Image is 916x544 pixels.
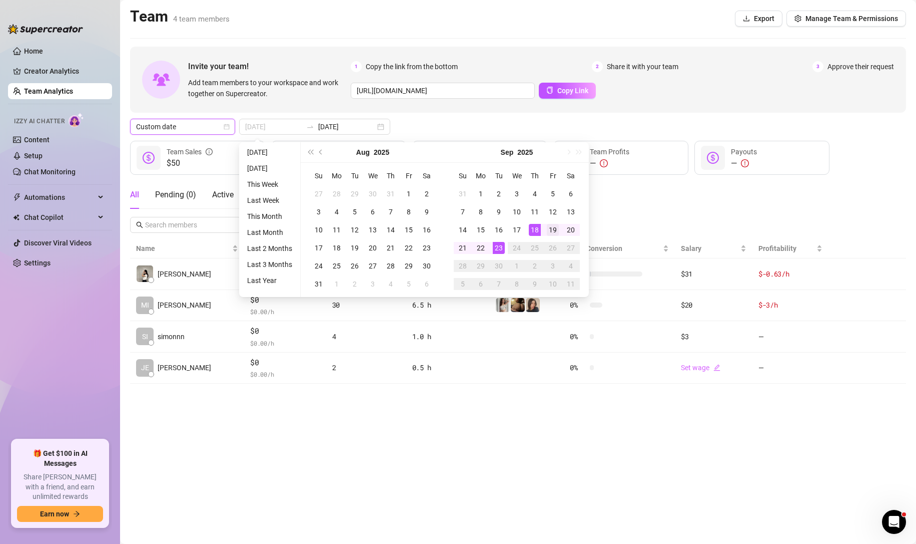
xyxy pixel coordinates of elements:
td: 2025-08-12 [346,221,364,239]
span: $0 [250,294,320,306]
div: 13 [565,206,577,218]
span: swap-right [306,123,314,131]
span: Earn now [40,510,69,518]
div: 22 [475,242,487,254]
th: Fr [400,167,418,185]
span: 3 [812,61,823,72]
span: [PERSON_NAME] [158,362,211,373]
th: Sa [418,167,436,185]
span: Profitability [758,244,796,252]
td: 2025-09-16 [490,221,508,239]
td: 2025-08-06 [364,203,382,221]
th: Mo [472,167,490,185]
td: 2025-10-10 [544,275,562,293]
div: 9 [529,278,541,290]
div: 1 [475,188,487,200]
td: — [752,353,828,384]
td: 2025-08-08 [400,203,418,221]
td: 2025-09-12 [544,203,562,221]
div: 22 [403,242,415,254]
button: Choose a month [356,142,370,162]
td: 2025-08-05 [346,203,364,221]
div: 12 [547,206,559,218]
div: 7 [385,206,397,218]
span: Salary [681,244,701,252]
span: arrow-right [73,510,80,517]
div: 10 [313,224,325,236]
th: Tu [490,167,508,185]
span: dollar-circle [707,152,719,164]
span: Export [754,15,774,23]
div: 26 [547,242,559,254]
td: 2025-09-21 [454,239,472,257]
td: 2025-09-25 [526,239,544,257]
div: 18 [529,224,541,236]
div: 2 [349,278,361,290]
td: 2025-09-03 [364,275,382,293]
td: 2025-07-27 [310,185,328,203]
div: 11 [565,278,577,290]
div: 24 [313,260,325,272]
th: Name [130,239,244,258]
span: calendar [224,124,230,130]
span: 🎁 Get $100 in AI Messages [17,449,103,468]
td: 2025-08-31 [310,275,328,293]
div: 18 [331,242,343,254]
div: 3 [511,188,523,200]
div: 27 [565,242,577,254]
td: 2025-09-13 [562,203,580,221]
td: 2025-09-08 [472,203,490,221]
div: 11 [529,206,541,218]
td: 2025-09-01 [328,275,346,293]
td: 2025-10-07 [490,275,508,293]
button: Export [735,11,782,27]
td: 2025-08-23 [418,239,436,257]
td: 2025-09-23 [490,239,508,257]
a: Home [24,47,43,55]
input: End date [318,121,375,132]
td: 2025-10-11 [562,275,580,293]
td: 2025-08-18 [328,239,346,257]
td: 2025-09-29 [472,257,490,275]
div: $31 [681,268,746,280]
span: Approve their request [827,61,894,72]
span: Copy Link [557,87,588,95]
td: 2025-08-10 [310,221,328,239]
div: 25 [529,242,541,254]
td: 2025-08-30 [418,257,436,275]
td: 2025-08-29 [400,257,418,275]
div: 8 [475,206,487,218]
span: exclamation-circle [600,159,608,167]
span: Copy the link from the bottom [366,61,458,72]
a: Settings [24,259,51,267]
span: Name [136,243,230,254]
div: 27 [313,188,325,200]
td: 2025-08-31 [454,185,472,203]
td: 2025-08-07 [382,203,400,221]
div: 6.5 h [412,300,483,311]
span: search [136,221,143,228]
a: Team Analytics [24,87,73,95]
td: 2025-09-28 [454,257,472,275]
img: Nina [496,298,510,312]
div: 3 [547,260,559,272]
button: Earn nowarrow-right [17,506,103,522]
div: 4 [565,260,577,272]
td: 2025-09-24 [508,239,526,257]
td: 2025-10-05 [454,275,472,293]
div: 7 [457,206,469,218]
td: 2025-07-29 [346,185,364,203]
div: 17 [313,242,325,254]
div: 25 [331,260,343,272]
div: 4 [529,188,541,200]
div: 6 [475,278,487,290]
td: 2025-08-28 [382,257,400,275]
td: 2025-08-11 [328,221,346,239]
div: 14 [385,224,397,236]
th: Th [526,167,544,185]
div: 4 [332,331,400,342]
span: copy [546,87,553,94]
div: 28 [457,260,469,272]
td: 2025-08-17 [310,239,328,257]
td: 2025-08-03 [310,203,328,221]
